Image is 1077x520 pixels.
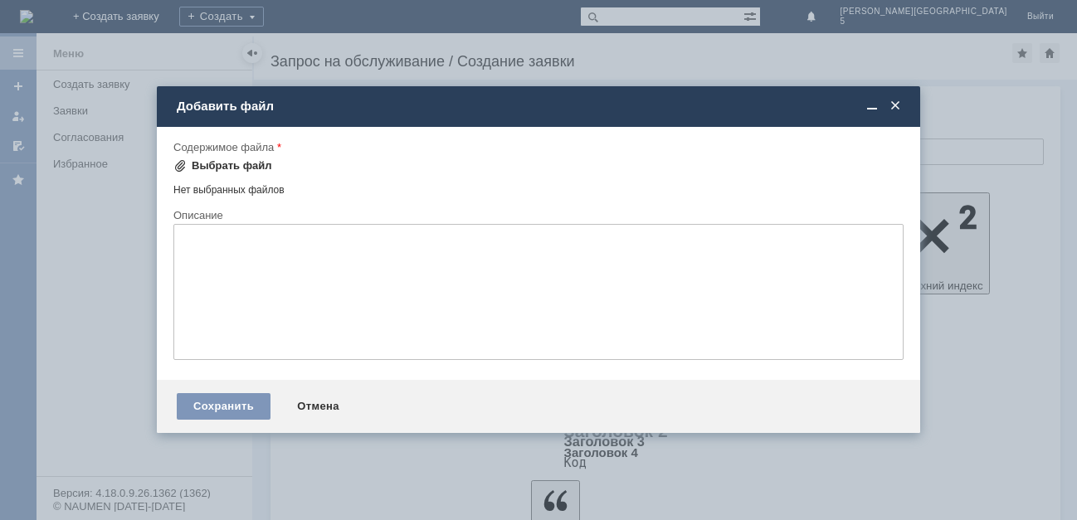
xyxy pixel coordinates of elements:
div: Выбрать файл [192,159,272,173]
div: Содержимое файла [173,142,900,153]
div: Добавить файл [177,99,904,114]
div: Нет выбранных файлов [173,177,904,197]
span: Закрыть [887,99,904,114]
span: Свернуть (Ctrl + M) [864,99,880,114]
div: Описание [173,210,900,221]
div: удалить отл чек [7,7,242,20]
